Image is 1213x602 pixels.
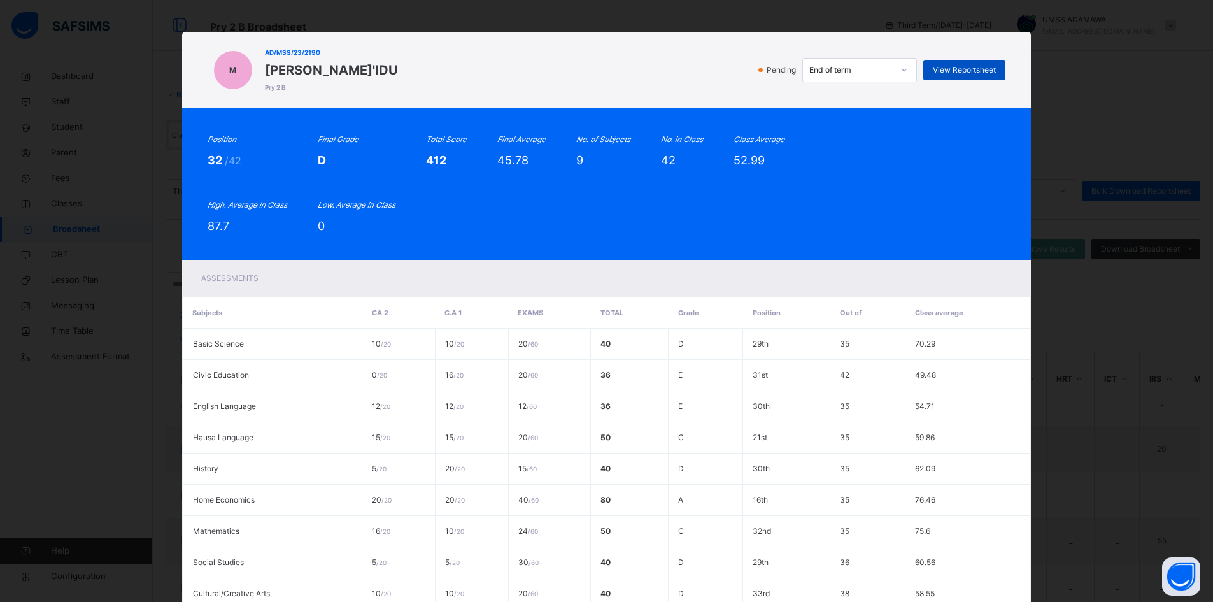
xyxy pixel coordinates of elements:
span: / 20 [377,371,387,379]
span: D [678,339,684,348]
span: Civic Education [193,370,249,380]
span: 40 [518,495,539,505]
span: Basic Science [193,339,244,348]
span: 20 [518,589,538,598]
span: C [678,526,684,536]
span: 35 [840,526,849,536]
span: 15 [445,433,464,442]
span: /42 [225,154,241,167]
span: 15 [518,464,537,473]
span: 40 [600,589,611,598]
span: 32nd [753,526,771,536]
span: 412 [426,154,446,167]
span: 12 [445,401,464,411]
span: 42 [840,370,849,380]
i: Final Average [497,134,546,144]
span: 50 [600,433,611,442]
span: 52.99 [734,154,765,167]
span: 10 [372,589,391,598]
span: Home Economics [193,495,255,505]
span: 40 [600,557,611,567]
span: 36 [600,401,611,411]
span: 30th [753,464,770,473]
span: / 20 [380,434,390,441]
span: / 60 [528,434,538,441]
span: Cultural/Creative Arts [193,589,270,598]
span: 15 [372,433,390,442]
span: 5 [372,557,387,567]
span: 42 [661,154,676,167]
span: 16 [445,370,464,380]
span: / 60 [528,559,539,566]
span: 35 [840,433,849,442]
span: EXAMS [518,308,543,317]
span: History [193,464,218,473]
span: / 60 [528,590,538,598]
button: Open asap [1162,557,1200,596]
span: D [678,557,684,567]
span: Total [600,308,623,317]
span: C.A 1 [444,308,462,317]
span: 21st [753,433,767,442]
span: / 20 [380,403,390,410]
span: English Language [193,401,256,411]
span: 20 [518,339,538,348]
span: 45.78 [497,154,528,167]
span: 10 [445,339,464,348]
span: Assessments [201,273,259,283]
span: 62.09 [915,464,935,473]
span: 54.71 [915,401,935,411]
span: / 20 [454,590,464,598]
span: / 20 [381,590,391,598]
span: / 20 [453,434,464,441]
span: D [678,464,684,473]
span: 9 [576,154,583,167]
i: High. Average in Class [208,200,287,210]
span: Subjects [192,308,222,317]
span: / 20 [455,496,465,504]
i: Position [208,134,236,144]
span: AD/MSS/23/2190 [265,48,398,57]
span: Mathematics [193,526,239,536]
span: Class average [915,308,963,317]
span: Pending [765,64,800,76]
span: 35 [840,401,849,411]
span: / 20 [453,403,464,410]
span: 0 [372,370,387,380]
span: 36 [600,370,611,380]
i: Class Average [734,134,784,144]
span: 36 [840,557,849,567]
span: 29th [753,339,769,348]
span: 16th [753,495,768,505]
span: 35 [840,495,849,505]
span: E [678,370,683,380]
span: 5 [445,557,460,567]
span: / 60 [527,403,537,410]
span: 58.55 [915,589,935,598]
span: 16 [372,526,390,536]
span: 31st [753,370,768,380]
span: M [229,64,236,76]
span: View Reportsheet [933,64,996,76]
span: 38 [840,589,849,598]
span: / 20 [376,559,387,566]
span: 76.46 [915,495,935,505]
span: Social Studies [193,557,244,567]
span: Position [753,308,781,317]
span: Out of [840,308,862,317]
span: 12 [518,401,537,411]
span: 87.7 [208,219,229,233]
span: 70.29 [915,339,935,348]
span: 30th [753,401,770,411]
span: / 60 [528,527,538,535]
div: End of term [809,64,893,76]
span: / 20 [381,340,391,348]
span: C [678,433,684,442]
span: / 20 [380,527,390,535]
span: Grade [678,308,699,317]
span: 75.6 [915,526,930,536]
i: No. in Class [661,134,703,144]
span: 30 [518,557,539,567]
span: 10 [372,339,391,348]
span: 40 [600,464,611,473]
